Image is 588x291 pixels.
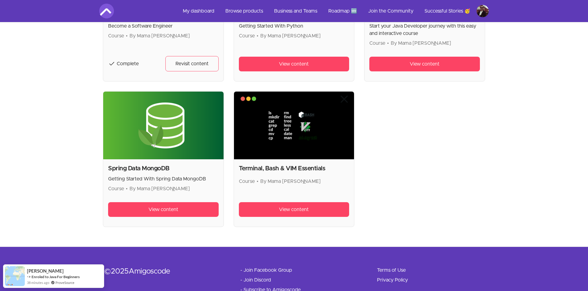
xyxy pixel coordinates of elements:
span: By Mama [PERSON_NAME] [260,33,321,38]
img: Profile image for Vlad [477,5,489,17]
a: Revisit content [165,56,219,71]
img: provesource social proof notification image [5,266,25,286]
h2: Terminal, Bash & VIM Essentials [239,164,349,173]
span: Course [239,179,255,184]
span: View content [410,60,439,68]
p: Become a Software Engineer [108,22,219,30]
span: View content [149,206,178,213]
nav: Main [178,4,489,18]
span: • [126,186,128,191]
span: • [387,41,389,46]
span: View content [279,206,309,213]
a: Browse products [221,4,268,18]
span: 38 minutes ago [27,280,49,285]
span: Course [369,41,385,46]
p: Getting Started With Spring Data MongoDB [108,175,219,183]
a: Successful Stories 🥳 [420,4,475,18]
span: Revisit content [175,60,209,67]
span: check [108,60,115,67]
span: By Mama [PERSON_NAME] [391,41,451,46]
h2: Spring Data MongoDB [108,164,219,173]
a: Business and Teams [269,4,322,18]
a: View content [239,57,349,71]
a: ProveSource [55,280,74,285]
p: Start your Java Developer journey with this easy and interactive course [369,22,480,37]
div: © 2025 Amigoscode [104,266,221,276]
a: View content [239,202,349,217]
a: - Join Facebook Group [240,266,292,274]
a: - Join Discord [240,276,271,284]
span: • [257,179,258,184]
span: By Mama [PERSON_NAME] [130,33,190,38]
span: [PERSON_NAME] [27,268,64,274]
img: Amigoscode logo [99,4,114,18]
span: • [126,33,128,38]
a: View content [108,202,219,217]
span: Complete [117,61,139,66]
a: Terms of Use [377,266,406,274]
a: Enroled to Java For Beginners [32,274,80,279]
a: Join the Community [363,4,418,18]
span: -> [27,274,31,279]
span: View content [279,60,309,68]
span: Course [108,33,124,38]
img: Product image for Terminal, Bash & VIM Essentials [234,92,354,159]
p: Getting Started With Python [239,22,349,30]
a: Privacy Policy [377,276,408,284]
a: Roadmap 🆕 [323,4,362,18]
span: By Mama [PERSON_NAME] [260,179,321,184]
a: My dashboard [178,4,219,18]
img: Product image for Spring Data MongoDB [103,92,224,159]
span: Course [239,33,255,38]
span: • [257,33,258,38]
a: View content [369,57,480,71]
span: Course [108,186,124,191]
span: By Mama [PERSON_NAME] [130,186,190,191]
